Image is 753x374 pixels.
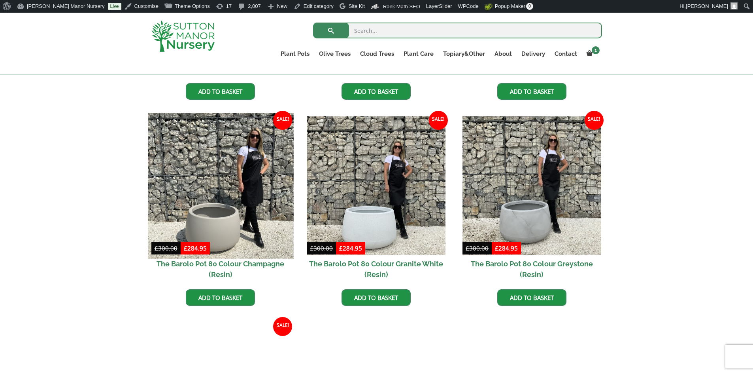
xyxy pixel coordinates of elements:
span: [PERSON_NAME] [686,3,728,9]
bdi: 300.00 [155,244,177,252]
a: Add to basket: “The Barolo Pot 80 Colour Clay (Resin)” [497,83,566,100]
span: Sale! [273,317,292,336]
a: About [490,48,517,59]
a: Add to basket: “The Barolo Pot 80 Colour Mocha (Resin)” [342,83,411,100]
bdi: 300.00 [310,244,333,252]
a: Cloud Trees [355,48,399,59]
a: Sale! The Barolo Pot 80 Colour Champagne (Resin) [151,116,290,284]
span: 1 [592,46,600,54]
bdi: 300.00 [466,244,489,252]
span: £ [339,244,343,252]
h2: The Barolo Pot 80 Colour Greystone (Resin) [462,255,601,283]
span: £ [310,244,313,252]
bdi: 284.95 [339,244,362,252]
h2: The Barolo Pot 80 Colour Champagne (Resin) [151,255,290,283]
h2: The Barolo Pot 80 Colour Granite White (Resin) [307,255,445,283]
a: Olive Trees [314,48,355,59]
bdi: 284.95 [184,244,207,252]
img: logo [151,21,215,52]
a: Plant Pots [276,48,314,59]
a: 1 [582,48,602,59]
span: £ [495,244,498,252]
a: Delivery [517,48,550,59]
span: £ [184,244,187,252]
span: Sale! [429,111,448,130]
a: Plant Care [399,48,438,59]
a: Add to basket: “The Barolo Pot 80 Colour Granite White (Resin)” [342,289,411,306]
span: Sale! [585,111,604,130]
input: Search... [313,23,602,38]
a: Topiary&Other [438,48,490,59]
a: Sale! The Barolo Pot 80 Colour Greystone (Resin) [462,116,601,284]
span: 0 [526,3,533,10]
a: Live [108,3,121,10]
span: £ [155,244,158,252]
img: The Barolo Pot 80 Colour Greystone (Resin) [462,116,601,255]
a: Add to basket: “The Barolo Pot 80 Colour Champagne (Resin)” [186,289,255,306]
a: Contact [550,48,582,59]
span: Rank Math SEO [383,4,420,9]
span: Sale! [273,111,292,130]
a: Add to basket: “The Barolo Pot 80 Colour Greystone (Resin)” [497,289,566,306]
a: Sale! The Barolo Pot 80 Colour Granite White (Resin) [307,116,445,284]
img: The Barolo Pot 80 Colour Champagne (Resin) [148,113,293,258]
span: £ [466,244,469,252]
a: Add to basket: “The Barolo Pot 80 Colour Black (Resin)” [186,83,255,100]
bdi: 284.95 [495,244,518,252]
img: The Barolo Pot 80 Colour Granite White (Resin) [307,116,445,255]
span: Site Kit [349,3,365,9]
